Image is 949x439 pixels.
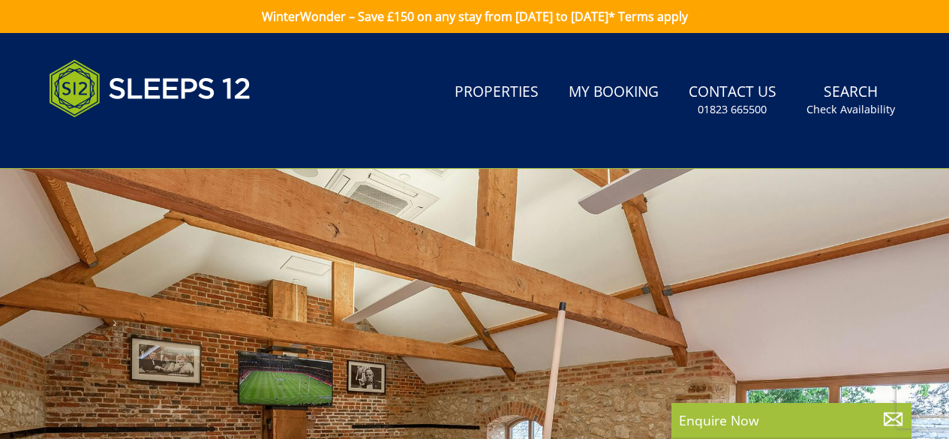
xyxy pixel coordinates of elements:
img: Sleeps 12 [49,51,251,126]
small: 01823 665500 [698,102,767,117]
a: SearchCheck Availability [800,76,901,125]
p: Enquire Now [679,410,904,430]
a: Properties [449,76,545,110]
small: Check Availability [806,102,895,117]
a: My Booking [563,76,665,110]
iframe: Customer reviews powered by Trustpilot [41,135,199,148]
a: Contact Us01823 665500 [683,76,782,125]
